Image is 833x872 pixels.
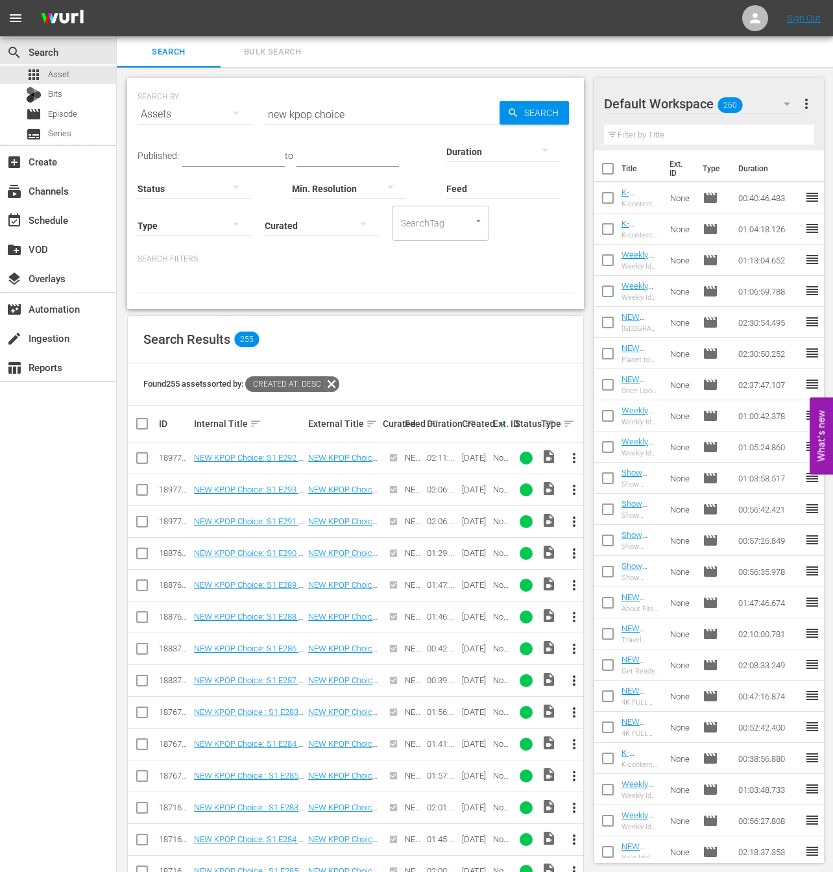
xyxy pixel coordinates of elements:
a: NEW KPOP Choice: S1 E290 - About First Love [308,548,379,577]
div: K-contents Voyage: Survival Group Compilation [622,200,660,208]
a: Weekly Idol - MEOVV: E696 - NEW [DOMAIN_NAME] - SSTV - 202507 [622,779,659,867]
div: About First Love [622,605,660,613]
td: None [665,649,698,681]
button: more_vert [559,570,590,601]
div: Ext. ID [493,418,511,429]
div: [DATE] [462,453,489,463]
td: 00:56:42.421 [733,494,804,525]
div: 189771466 [159,453,190,463]
span: more_vert [566,514,582,529]
span: NEW KPOP_SSTV_US_W30_2025 001 [405,771,422,868]
div: [DATE] [462,516,489,526]
button: more_vert [559,601,590,633]
span: Video [541,544,557,560]
a: NEW KPOP Choice: S1 E284 - Soda Pop Vibe [194,739,304,758]
a: NEW KPOP Choice: S1 E290 - About First Love - NEW [DOMAIN_NAME] - SSTV - 202508 [622,592,659,699]
span: reorder [804,719,820,734]
div: None [493,771,511,781]
span: Episode [703,626,718,642]
button: more_vert [559,729,590,760]
div: None [493,516,511,526]
a: Weekly Idol - KickFlip: E698 - NEW [DOMAIN_NAME] - SSTV - 202508 [622,406,659,493]
span: reorder [804,501,820,516]
p: Search Filters: [138,254,573,265]
div: Planet to Planet Tunes [622,356,660,364]
td: 01:04:18.126 [733,213,804,245]
span: 260 [718,91,742,119]
span: more_vert [566,800,582,816]
a: NEW KPOP Choice: S1 E287 - FULL CAM - NEW [DOMAIN_NAME] - SSTV - 202507 [622,686,659,793]
a: NEW KPOP Choice: S1 E292 - Once Upon a Fantasy - NEW [DOMAIN_NAME] - SSTV - 202508 [622,374,659,491]
div: Get Ready with KPOP [622,667,660,675]
div: Default Workspace [604,86,803,122]
div: 188370493 [159,675,190,685]
th: Duration [730,151,808,187]
span: Video [541,481,557,496]
span: Ingestion [6,331,22,346]
span: more_vert [566,705,582,720]
span: Episode [703,315,718,330]
button: Search [500,101,569,125]
td: None [665,369,698,400]
span: NEW KPOP_SSTV_US_W33_2025 001 [405,485,422,582]
span: reorder [804,345,820,361]
td: 01:05:24.860 [733,431,804,463]
span: Asset [48,68,69,81]
div: 00:39:16.394 [427,675,458,685]
span: reorder [804,657,820,672]
div: [DATE] [462,580,489,590]
a: NEW KPOP Choice : S1 E283 - Your Idol Vibe [308,803,378,832]
a: NEW KPOP Choice: S1 E293 - Planet to Planet Tunes [194,485,304,504]
span: more_vert [566,768,582,784]
div: Weekly Idol - KickFlip: E698 [622,418,660,426]
span: Bulk Search [228,45,317,60]
span: Episode [703,533,718,548]
td: None [665,213,698,245]
div: [DATE] [462,548,489,558]
div: Bits [26,87,42,103]
span: more_vert [566,832,582,847]
span: Series [48,127,71,140]
a: Show Champion | 565th - NEW [DOMAIN_NAME] - SSTV - 202508 [622,468,659,546]
span: more_vert [566,450,582,466]
span: 255 [234,332,259,347]
span: more_vert [799,96,814,112]
span: Schedule [6,213,22,228]
button: more_vert [559,792,590,823]
a: NEW KPOP Choice: S1 E287 - FULL CAM [308,675,379,705]
a: NEW KPOP Choice: S1 E284 - Soda Pop Vibe [194,834,304,854]
span: reorder [804,407,820,423]
div: Status [515,416,538,431]
span: Episode [703,408,718,424]
div: None [493,485,511,494]
span: Episode [703,657,718,673]
span: Video [541,576,557,592]
div: Curated [383,418,401,429]
a: NEW KPOP Choice: S1 E289 - Travel Mood ON [194,580,304,599]
a: NEW KPOP Choice: S1 E290 - About First Love [194,548,304,568]
div: 02:06:48.668 [427,485,458,494]
div: None [493,707,511,717]
div: 00:42:41.728 [427,644,458,653]
span: VOD [6,242,22,258]
a: Weekly Idol - CLOSE YOUR EYES: E701 - NEW [DOMAIN_NAME] - SSTV - 202508 [622,250,659,357]
a: NEW KPOP Choice: S1 E284 - Soda Pop Vibe [308,834,379,864]
span: reorder [804,439,820,454]
div: [DATE] [462,707,489,717]
td: 01:06:59.788 [733,276,804,307]
span: Episode [703,782,718,797]
span: more_vert [566,609,582,625]
a: NEW KPOP Choice: S1 E288 - Get Ready with KPOP [194,612,304,631]
div: 188766692 [159,580,190,590]
span: NEW KPOP_SSTV_US_W33_2025 001 [405,516,422,614]
td: 02:08:33.249 [733,649,804,681]
div: ID [159,418,190,429]
div: [GEOGRAPHIC_DATA] [622,324,660,333]
button: more_vert [799,88,814,119]
div: 4K FULL CAM [622,729,660,738]
span: Episode [703,439,718,455]
div: [DATE] [462,485,489,494]
td: 00:52:42.400 [733,712,804,743]
span: Video [541,735,557,751]
span: Video [541,672,557,687]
